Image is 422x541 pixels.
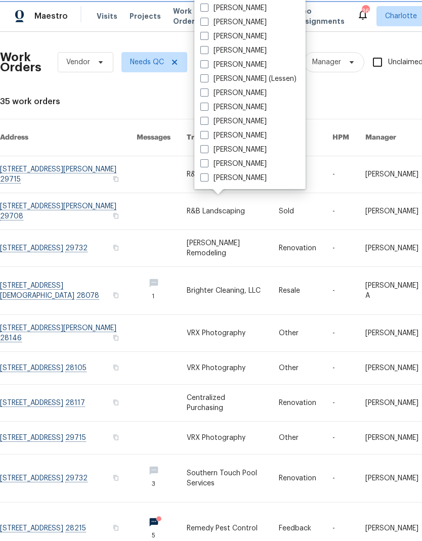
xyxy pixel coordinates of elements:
[324,422,357,455] td: -
[324,119,357,156] th: HPM
[66,57,90,67] span: Vendor
[179,385,270,422] td: Centralized Purchasing
[111,363,120,372] button: Copy Address
[200,46,267,56] label: [PERSON_NAME]
[324,230,357,267] td: -
[200,60,267,70] label: [PERSON_NAME]
[271,422,324,455] td: Other
[324,156,357,193] td: -
[385,11,417,21] span: Charlotte
[271,455,324,503] td: Renovation
[200,88,267,98] label: [PERSON_NAME]
[200,159,267,169] label: [PERSON_NAME]
[173,6,199,26] span: Work Orders
[179,422,270,455] td: VRX Photography
[111,523,120,532] button: Copy Address
[179,230,270,267] td: [PERSON_NAME] Remodeling
[324,385,357,422] td: -
[179,193,270,230] td: R&B Landscaping
[179,267,270,315] td: Brighter Cleaning, LLC
[312,57,341,67] span: Manager
[111,174,120,184] button: Copy Address
[34,11,68,21] span: Maestro
[271,193,324,230] td: Sold
[111,333,120,342] button: Copy Address
[271,230,324,267] td: Renovation
[200,116,267,126] label: [PERSON_NAME]
[200,31,267,41] label: [PERSON_NAME]
[200,3,267,13] label: [PERSON_NAME]
[111,291,120,300] button: Copy Address
[200,17,267,27] label: [PERSON_NAME]
[111,211,120,220] button: Copy Address
[179,119,270,156] th: Trade Partner
[111,433,120,442] button: Copy Address
[179,315,270,352] td: VRX Photography
[179,156,270,193] td: R&B Landscaping
[200,173,267,183] label: [PERSON_NAME]
[271,385,324,422] td: Renovation
[179,455,270,503] td: Southern Touch Pool Services
[97,11,117,21] span: Visits
[324,315,357,352] td: -
[200,74,297,84] label: [PERSON_NAME] (Lessen)
[111,398,120,407] button: Copy Address
[111,473,120,482] button: Copy Address
[324,352,357,385] td: -
[324,455,357,503] td: -
[324,193,357,230] td: -
[200,145,267,155] label: [PERSON_NAME]
[324,267,357,315] td: -
[271,267,324,315] td: Resale
[296,6,345,26] span: Geo Assignments
[362,6,369,16] div: 36
[271,315,324,352] td: Other
[179,352,270,385] td: VRX Photography
[200,102,267,112] label: [PERSON_NAME]
[111,243,120,252] button: Copy Address
[130,11,161,21] span: Projects
[200,130,267,141] label: [PERSON_NAME]
[129,119,179,156] th: Messages
[130,57,164,67] span: Needs QC
[271,352,324,385] td: Other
